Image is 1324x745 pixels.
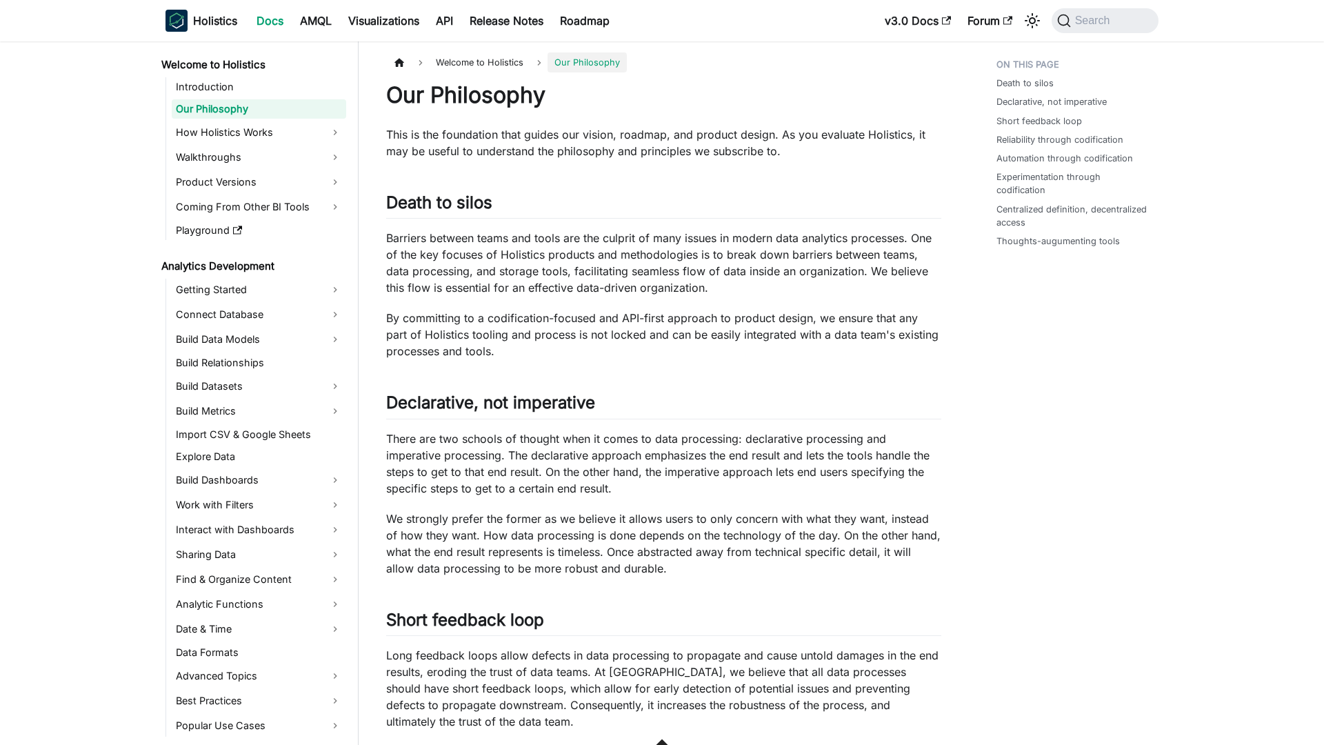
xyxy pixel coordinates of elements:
a: How Holistics Works [172,121,346,143]
b: Holistics [193,12,237,29]
a: Death to silos [996,77,1054,90]
span: Search [1071,14,1119,27]
a: Our Philosophy [172,99,346,119]
a: Forum [959,10,1021,32]
a: v3.0 Docs [876,10,959,32]
a: Data Formats [172,643,346,662]
a: Centralized definition, decentralized access [996,203,1150,229]
h2: Death to silos [386,192,941,219]
h1: Our Philosophy [386,81,941,109]
a: Build Dashboards [172,469,346,491]
a: Welcome to Holistics [157,55,346,74]
a: Product Versions [172,171,346,193]
p: This is the foundation that guides our vision, roadmap, and product design. As you evaluate Holis... [386,126,941,159]
nav: Breadcrumbs [386,52,941,72]
p: There are two schools of thought when it comes to data processing: declarative processing and imp... [386,430,941,497]
span: Our Philosophy [548,52,627,72]
a: Thoughts-augumenting tools [996,235,1120,248]
a: Experimentation through codification [996,170,1150,197]
a: Connect Database [172,304,346,326]
h2: Short feedback loop [386,610,941,636]
a: Explore Data [172,447,346,466]
a: Build Data Models [172,328,346,350]
a: Reliability through codification [996,133,1123,146]
a: Analytic Functions [172,593,346,615]
a: Popular Use Cases [172,715,346,737]
a: Introduction [172,77,346,97]
a: Walkthroughs [172,146,346,168]
a: Automation through codification [996,152,1133,165]
a: Declarative, not imperative [996,95,1107,108]
a: Advanced Topics [172,665,346,687]
h2: Declarative, not imperative [386,393,941,419]
a: HolisticsHolisticsHolistics [165,10,237,32]
a: Find & Organize Content [172,568,346,590]
a: Build Metrics [172,400,346,422]
a: Release Notes [461,10,552,32]
a: Best Practices [172,690,346,712]
img: Holistics [165,10,188,32]
a: Sharing Data [172,544,346,566]
a: Analytics Development [157,257,346,276]
p: Long feedback loops allow defects in data processing to propagate and cause untold damages in the... [386,647,941,730]
a: Short feedback loop [996,115,1082,128]
button: Search (Command+K) [1052,8,1158,33]
a: Date & Time [172,618,346,640]
a: Getting Started [172,279,346,301]
nav: Docs sidebar [152,41,359,745]
button: Switch between dark and light mode (currently system mode) [1021,10,1043,32]
a: Home page [386,52,412,72]
a: API [428,10,461,32]
a: Import CSV & Google Sheets [172,425,346,444]
a: Build Relationships [172,353,346,372]
a: Visualizations [340,10,428,32]
a: AMQL [292,10,340,32]
a: Work with Filters [172,494,346,516]
a: Build Datasets [172,375,346,397]
a: Docs [248,10,292,32]
a: Roadmap [552,10,618,32]
span: Welcome to Holistics [429,52,530,72]
a: Interact with Dashboards [172,519,346,541]
a: Coming From Other BI Tools [172,196,346,218]
p: By committing to a codification-focused and API-first approach to product design, we ensure that ... [386,310,941,359]
p: We strongly prefer the former as we believe it allows users to only concern with what they want, ... [386,510,941,577]
a: Playground [172,221,346,240]
p: Barriers between teams and tools are the culprit of many issues in modern data analytics processe... [386,230,941,296]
